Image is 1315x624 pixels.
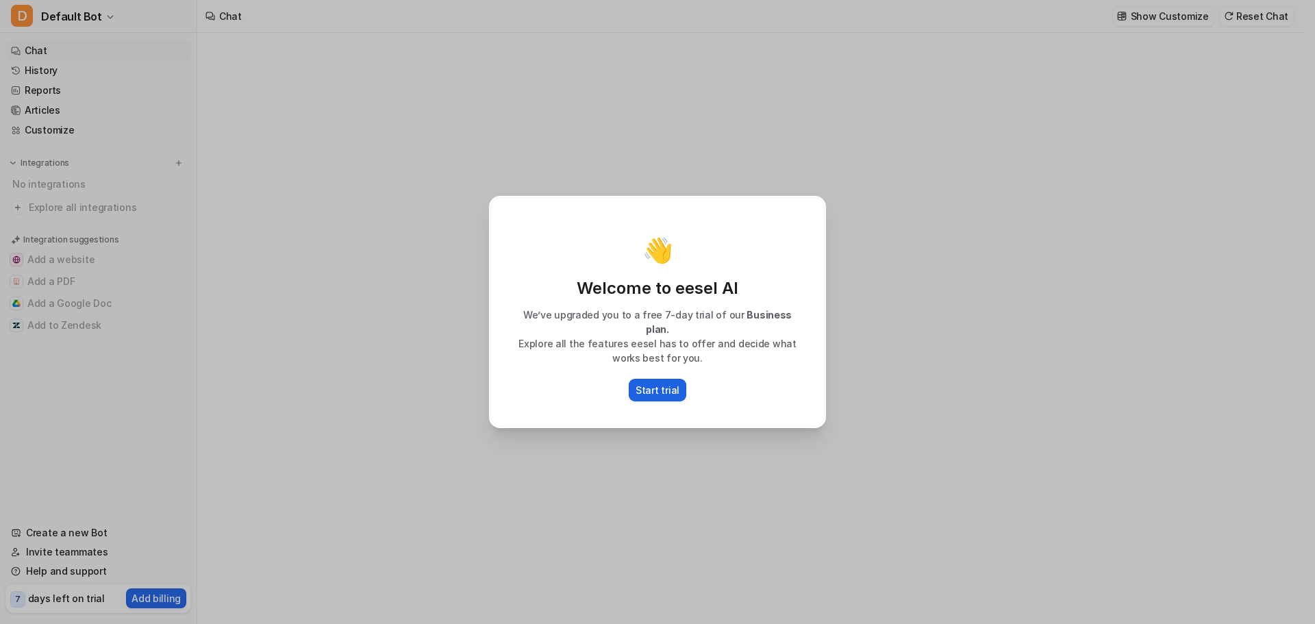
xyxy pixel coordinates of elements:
p: Start trial [636,383,679,397]
p: 👋 [642,236,673,264]
p: Explore all the features eesel has to offer and decide what works best for you. [505,336,810,365]
button: Start trial [629,379,686,401]
p: Welcome to eesel AI [505,277,810,299]
p: We’ve upgraded you to a free 7-day trial of our [505,308,810,336]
